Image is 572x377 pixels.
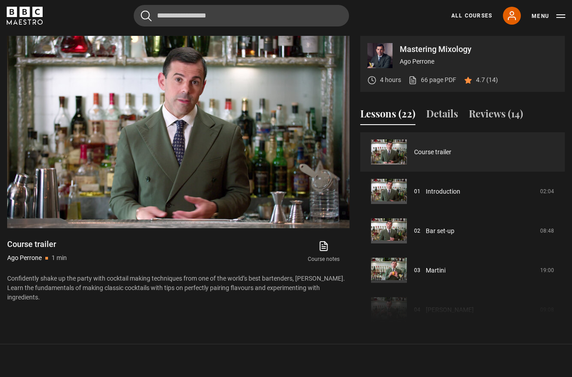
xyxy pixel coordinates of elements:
[451,12,492,20] a: All Courses
[7,7,43,25] svg: BBC Maestro
[380,75,401,85] p: 4 hours
[7,36,349,228] video-js: Video Player
[400,45,558,53] p: Mastering Mixology
[7,274,349,302] p: Confidently shake up the party with cocktail making techniques from one of the world’s best barte...
[360,106,415,125] button: Lessons (22)
[469,106,523,125] button: Reviews (14)
[52,253,67,263] p: 1 min
[298,239,349,265] a: Course notes
[426,187,460,196] a: Introduction
[134,5,349,26] input: Search
[426,266,445,275] a: Martini
[141,10,152,22] button: Submit the search query
[408,75,456,85] a: 66 page PDF
[426,106,458,125] button: Details
[476,75,498,85] p: 4.7 (14)
[7,239,67,250] h1: Course trailer
[426,226,454,236] a: Bar set-up
[400,57,558,66] p: Ago Perrone
[7,253,42,263] p: Ago Perrone
[532,12,565,21] button: Toggle navigation
[414,147,451,157] a: Course trailer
